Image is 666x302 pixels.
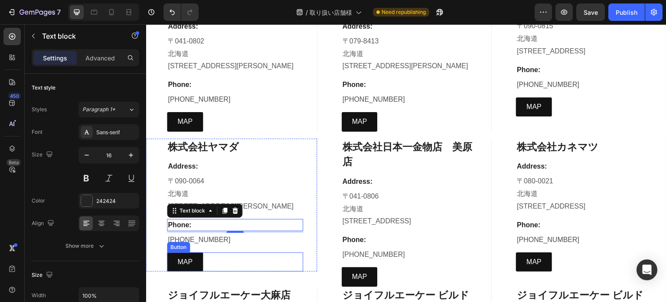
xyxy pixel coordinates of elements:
[370,228,406,248] a: MAP
[196,23,331,36] p: 北海道
[196,191,331,203] p: [STREET_ADDRESS]
[21,228,57,248] a: MAP
[96,197,137,205] div: 242424
[371,40,505,51] p: Phone:
[22,176,156,189] p: [STREET_ADDRESS][PERSON_NAME]
[85,53,115,63] p: Advanced
[380,76,395,89] p: MAP
[32,149,55,161] div: Size
[32,84,55,92] div: Text style
[196,210,331,221] p: Phone:
[637,259,657,280] div: Open Intercom Messenger
[196,224,331,237] p: [PHONE_NUMBER]
[380,232,395,244] p: MAP
[371,117,452,128] strong: 株式会社カネマツ
[196,11,331,23] p: 〒079-8413
[196,152,331,163] p: Address:
[22,71,84,79] span: [PHONE_NUMBER]
[43,53,67,63] p: Settings
[57,7,61,17] p: 7
[22,23,156,36] p: 北海道
[370,73,406,93] a: MAP
[32,197,45,205] div: Color
[32,269,55,281] div: Size
[196,166,331,179] p: 〒041-0806
[22,163,156,176] p: 北海道
[196,36,331,48] p: [STREET_ADDRESS][PERSON_NAME]
[371,137,505,147] p: Address:
[584,9,598,16] span: Save
[196,265,323,292] strong: ジョイフルエーケー ビルドオン[PERSON_NAME]店
[32,238,139,254] button: Show more
[7,159,21,166] div: Beta
[576,3,605,21] button: Save
[22,196,156,206] p: Phone:
[32,218,56,229] div: Align
[371,56,433,64] span: [PHONE_NUMBER]
[22,36,156,48] p: [STREET_ADDRESS][PERSON_NAME]
[31,91,46,104] p: MAP
[31,232,46,244] p: MAP
[22,11,156,23] p: 〒041-0802
[3,3,65,21] button: 7
[306,8,308,17] span: /
[196,55,331,66] p: Phone:
[22,137,156,147] p: Address:
[22,212,84,219] span: [PHONE_NUMBER]
[371,176,505,189] p: [STREET_ADDRESS]
[196,243,232,262] a: MAP
[22,55,156,66] p: Phone:
[196,117,326,143] strong: 株式会社日本一金物店 美原店
[32,106,47,113] div: Styles
[8,93,21,100] div: 450
[371,212,433,219] span: [PHONE_NUMBER]
[32,128,42,136] div: Font
[196,88,232,107] a: MAP
[206,246,221,259] p: MAP
[616,8,637,17] div: Publish
[382,8,426,16] span: Need republishing
[371,21,505,33] p: [STREET_ADDRESS]
[371,8,505,21] p: 北海道
[206,91,221,104] p: MAP
[371,196,505,206] p: Phone:
[32,292,46,299] div: Width
[196,71,259,79] span: [PHONE_NUMBER]
[42,31,116,41] p: Text block
[65,242,106,250] div: Show more
[163,3,199,21] div: Undo/Redo
[78,102,139,117] button: Paragraph 1*
[608,3,645,21] button: Publish
[22,265,144,276] strong: ジョイフルエーケー大麻店
[146,24,666,302] iframe: Design area
[21,88,57,107] a: MAP
[23,219,42,227] div: Button
[310,8,352,17] span: 取り扱い店舗様
[371,163,505,176] p: 北海道
[32,183,61,190] div: Text block
[22,117,93,128] strong: 株式会社ヤマダ
[82,106,115,113] span: Paragraph 1*
[96,129,137,136] div: Sans-serif
[371,151,505,163] p: 〒080-0021
[196,179,331,191] p: 北海道
[22,151,156,163] p: 〒090-0064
